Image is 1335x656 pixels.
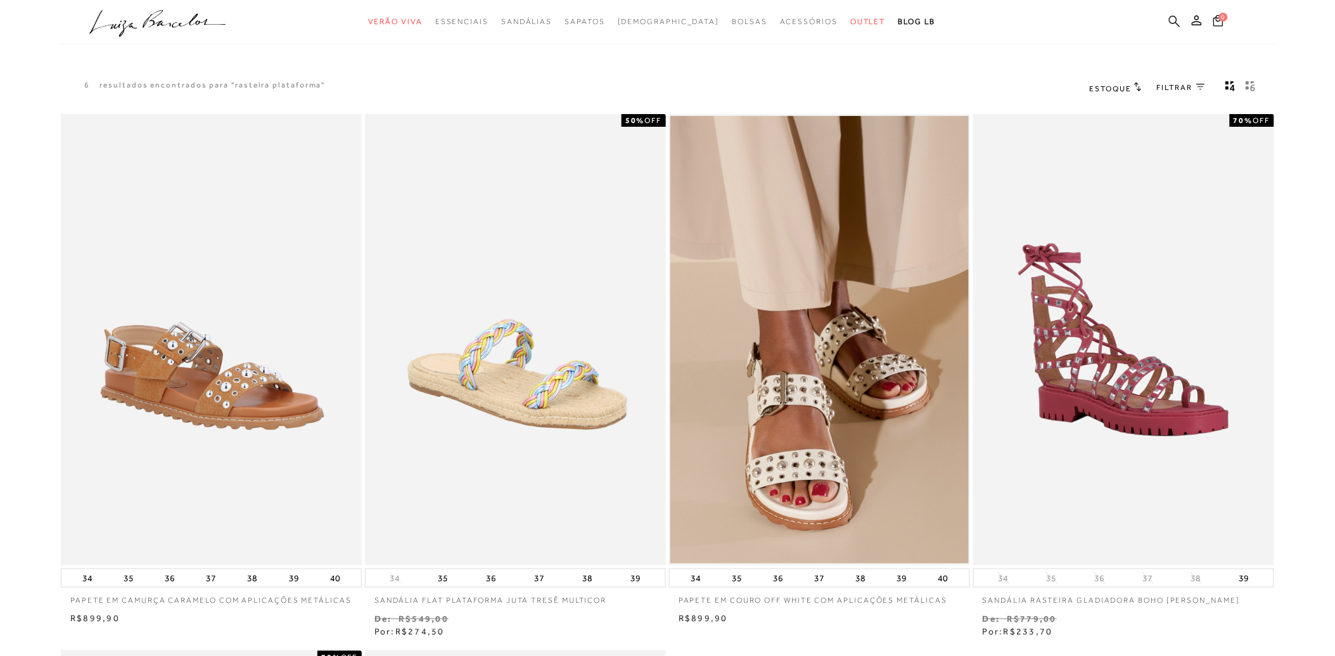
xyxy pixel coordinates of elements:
span: OFF [1253,116,1270,125]
button: 36 [1091,572,1109,584]
span: Bolsas [732,17,767,26]
button: 34 [386,572,404,584]
button: 34 [687,569,705,587]
button: 37 [531,569,549,587]
span: OFF [645,116,662,125]
span: Essenciais [435,17,489,26]
a: SANDÁLIA FLAT PLATAFORMA JUTA TRESÊ MULTICOR [365,588,666,606]
a: noSubCategoriesText [618,10,720,34]
small: R$779,00 [1007,614,1057,624]
small: De: [374,614,392,624]
span: Por: [983,626,1053,636]
span: Outlet [850,17,886,26]
small: De: [983,614,1000,624]
span: Verão Viva [368,17,423,26]
img: Sandália rasteira gladiadora boho rosa pitaya [974,116,1273,564]
img: SANDÁLIA FLAT PLATAFORMA JUTA TRESÊ MULTICOR [366,116,665,564]
span: R$899,90 [70,613,120,623]
span: R$274,50 [395,626,445,636]
button: 36 [769,569,787,587]
button: 38 [579,569,597,587]
span: Estoque [1090,84,1132,93]
a: categoryNavScreenReaderText [565,10,604,34]
button: 38 [852,569,870,587]
button: 36 [161,569,179,587]
img: PAPETE EM CAMURÇA CARAMELO COM APLICAÇÕES METÁLICAS [62,116,361,564]
a: categoryNavScreenReaderText [435,10,489,34]
button: 34 [79,569,96,587]
p: 6 [85,80,91,91]
button: 35 [435,569,452,587]
button: 38 [1187,572,1205,584]
span: Sandálias [501,17,552,26]
button: 39 [1236,569,1253,587]
small: R$549,00 [399,614,449,624]
button: 34 [995,572,1012,584]
a: categoryNavScreenReaderText [501,10,552,34]
strong: 70% [1234,116,1253,125]
a: categoryNavScreenReaderText [780,10,838,34]
button: 39 [893,569,911,587]
button: 39 [627,569,645,587]
a: Sandália rasteira gladiadora boho [PERSON_NAME] [973,588,1274,606]
button: 37 [1139,572,1157,584]
button: Mostrar 4 produtos por linha [1222,80,1239,96]
button: 40 [326,569,344,587]
span: FILTRAR [1157,82,1192,93]
button: 0 [1210,14,1227,31]
button: 40 [935,569,952,587]
a: categoryNavScreenReaderText [732,10,767,34]
span: Sapatos [565,17,604,26]
span: Por: [374,626,445,636]
button: 36 [483,569,501,587]
button: 35 [1043,572,1061,584]
span: R$233,70 [1004,626,1053,636]
img: PAPETE EM COURO OFF WHITE COM APLICAÇÕES METÁLICAS [670,116,969,564]
: resultados encontrados para "rasteira plataforma" [99,80,325,91]
button: 35 [120,569,137,587]
a: categoryNavScreenReaderText [850,10,886,34]
span: 0 [1219,13,1228,22]
span: [DEMOGRAPHIC_DATA] [618,17,720,26]
span: BLOG LB [898,17,935,26]
a: PAPETE EM COURO OFF WHITE COM APLICAÇÕES METÁLICAS [669,588,970,606]
button: gridText6Desc [1242,80,1260,96]
a: categoryNavScreenReaderText [368,10,423,34]
button: 39 [285,569,303,587]
strong: 50% [625,116,645,125]
a: PAPETE EM CAMURÇA CARAMELO COM APLICAÇÕES METÁLICAS [61,588,362,606]
button: 37 [810,569,828,587]
span: Acessórios [780,17,838,26]
button: 38 [244,569,262,587]
button: 35 [728,569,746,587]
button: 37 [202,569,220,587]
a: BLOG LB [898,10,935,34]
span: R$899,90 [679,613,728,623]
